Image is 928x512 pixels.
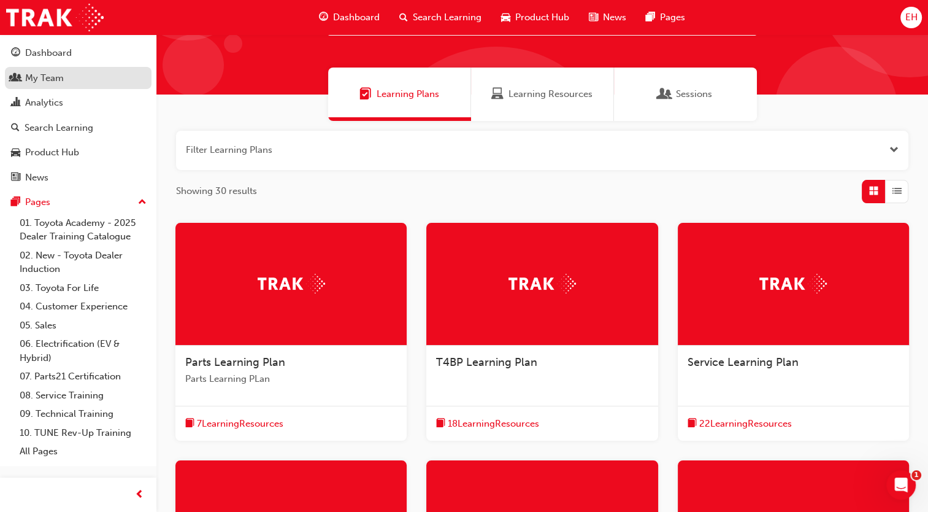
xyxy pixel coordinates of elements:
div: Pages [25,195,50,209]
span: book-icon [688,416,697,432]
a: Product Hub [5,141,151,164]
span: Learning Plans [377,87,439,101]
span: 18 Learning Resources [448,417,539,431]
a: pages-iconPages [636,5,695,30]
div: Product Hub [25,145,79,160]
a: 07. Parts21 Certification [15,367,151,386]
a: 03. Toyota For Life [15,279,151,298]
span: Search Learning [413,10,481,25]
span: 1 [911,470,921,480]
span: news-icon [11,173,20,184]
button: Pages [5,191,151,214]
img: Trak [258,274,325,293]
a: SessionsSessions [614,68,757,121]
div: Dashboard [25,46,72,60]
span: Sessions [659,87,671,101]
a: 04. Customer Experience [15,297,151,316]
span: prev-icon [135,487,144,503]
span: 7 Learning Resources [197,417,283,431]
span: book-icon [436,416,445,432]
a: TrakParts Learning PlanParts Learning PLanbook-icon7LearningResources [175,223,407,441]
span: Learning Resources [508,87,592,101]
span: Grid [869,184,878,198]
span: Learning Resources [491,87,504,101]
a: search-iconSearch Learning [389,5,491,30]
a: News [5,166,151,189]
span: News [603,10,626,25]
a: 02. New - Toyota Dealer Induction [15,246,151,279]
span: T4BP Learning Plan [436,355,537,369]
div: My Team [25,71,64,85]
button: EH [900,7,922,28]
button: book-icon18LearningResources [436,416,539,432]
span: EH [905,10,917,25]
span: Learning Plans [359,87,372,101]
a: TrakService Learning Planbook-icon22LearningResources [678,223,909,441]
span: Product Hub [515,10,569,25]
span: pages-icon [11,197,20,208]
span: people-icon [11,73,20,84]
a: Dashboard [5,42,151,64]
span: guage-icon [319,10,328,25]
a: Analytics [5,91,151,114]
span: chart-icon [11,98,20,109]
button: DashboardMy TeamAnalyticsSearch LearningProduct HubNews [5,39,151,191]
button: book-icon22LearningResources [688,416,792,432]
a: 10. TUNE Rev-Up Training [15,424,151,443]
span: List [892,184,902,198]
a: guage-iconDashboard [309,5,389,30]
a: 06. Electrification (EV & Hybrid) [15,335,151,367]
iframe: Intercom live chat [886,470,916,500]
img: Trak [6,4,104,31]
a: car-iconProduct Hub [491,5,579,30]
span: up-icon [138,195,147,211]
span: Parts Learning Plan [185,355,285,369]
span: book-icon [185,416,194,432]
a: My Team [5,67,151,90]
a: 01. Toyota Academy - 2025 Dealer Training Catalogue [15,214,151,246]
span: Sessions [676,87,712,101]
div: Analytics [25,96,63,110]
a: news-iconNews [579,5,636,30]
span: car-icon [11,147,20,158]
span: Service Learning Plan [688,355,799,369]
span: guage-icon [11,48,20,59]
a: Learning PlansLearning Plans [328,68,471,121]
a: Search Learning [5,117,151,139]
span: search-icon [399,10,408,25]
span: 22 Learning Resources [699,417,792,431]
span: news-icon [589,10,598,25]
a: All Pages [15,442,151,461]
a: 09. Technical Training [15,405,151,424]
img: Trak [759,274,827,293]
span: Showing 30 results [176,184,257,198]
span: pages-icon [646,10,655,25]
span: car-icon [501,10,510,25]
a: Learning ResourcesLearning Resources [471,68,614,121]
span: search-icon [11,123,20,134]
button: book-icon7LearningResources [185,416,283,432]
span: Dashboard [333,10,380,25]
div: News [25,171,48,185]
img: Trak [508,274,576,293]
a: 05. Sales [15,316,151,335]
button: Open the filter [889,143,899,157]
a: 08. Service Training [15,386,151,405]
div: Search Learning [25,121,93,135]
span: Pages [660,10,685,25]
a: TrakT4BP Learning Planbook-icon18LearningResources [426,223,658,441]
span: Parts Learning PLan [185,372,397,386]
